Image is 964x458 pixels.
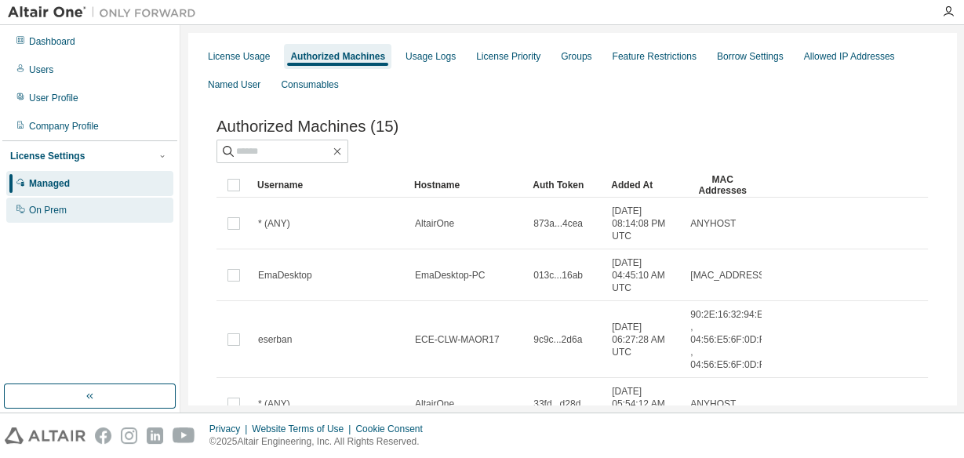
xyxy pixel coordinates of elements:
[415,398,454,410] span: AltairOne
[533,333,582,346] span: 9c9c...2d6a
[533,398,580,410] span: 33fd...d28d
[414,173,520,198] div: Hostname
[612,256,676,294] span: [DATE] 04:45:10 AM UTC
[209,435,432,449] p: © 2025 Altair Engineering, Inc. All Rights Reserved.
[29,64,53,76] div: Users
[5,427,85,444] img: altair_logo.svg
[258,217,290,230] span: * (ANY)
[147,427,163,444] img: linkedin.svg
[258,333,292,346] span: eserban
[612,321,676,358] span: [DATE] 06:27:28 AM UTC
[717,50,784,63] div: Borrow Settings
[121,427,137,444] img: instagram.svg
[690,217,736,230] span: ANYHOST
[29,92,78,104] div: User Profile
[611,173,677,198] div: Added At
[415,269,485,282] span: EmaDesktop-PC
[281,78,338,91] div: Consumables
[252,423,355,435] div: Website Terms of Use
[258,269,312,282] span: EmaDesktop
[208,50,270,63] div: License Usage
[208,78,260,91] div: Named User
[612,385,676,423] span: [DATE] 05:54:12 AM UTC
[415,217,454,230] span: AltairOne
[209,423,252,435] div: Privacy
[561,50,591,63] div: Groups
[613,50,697,63] div: Feature Restrictions
[8,5,204,20] img: Altair One
[216,118,398,136] span: Authorized Machines (15)
[29,204,67,216] div: On Prem
[257,173,402,198] div: Username
[406,50,456,63] div: Usage Logs
[290,50,385,63] div: Authorized Machines
[533,217,583,230] span: 873a...4cea
[476,50,540,63] div: License Priority
[690,308,769,371] span: 90:2E:16:32:94:E6 , 04:56:E5:6F:0D:F5 , 04:56:E5:6F:0D:F1
[415,333,500,346] span: ECE-CLW-MAOR17
[95,427,111,444] img: facebook.svg
[533,173,598,198] div: Auth Token
[29,35,75,48] div: Dashboard
[258,398,290,410] span: * (ANY)
[173,427,195,444] img: youtube.svg
[690,398,736,410] span: ANYHOST
[804,50,895,63] div: Allowed IP Addresses
[533,269,583,282] span: 013c...16ab
[29,120,99,133] div: Company Profile
[355,423,431,435] div: Cookie Consent
[690,269,767,282] span: [MAC_ADDRESS]
[612,205,676,242] span: [DATE] 08:14:08 PM UTC
[10,150,85,162] div: License Settings
[689,173,755,198] div: MAC Addresses
[29,177,70,190] div: Managed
